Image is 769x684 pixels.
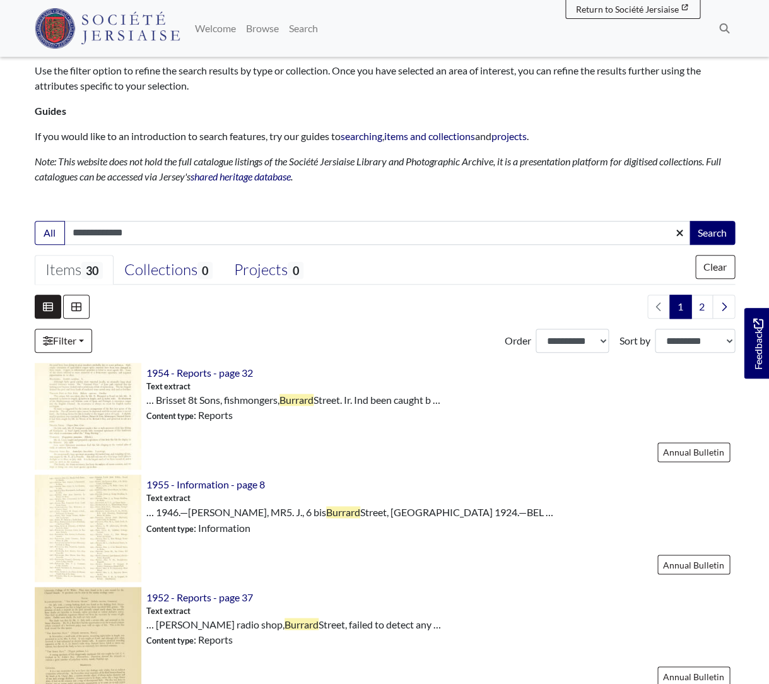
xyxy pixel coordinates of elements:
a: items and collections [384,130,475,142]
input: Enter one or more search terms... [64,221,691,245]
span: Burrard [285,618,319,630]
div: Collections [124,261,213,280]
a: Welcome [190,16,241,41]
nav: pagination [642,295,735,319]
span: Text extract [146,604,191,616]
a: Société Jersiaise logo [35,5,180,52]
span: … [PERSON_NAME] radio shop, Street, failed to detect any … [146,616,441,632]
div: Projects [234,261,303,280]
a: searching [341,130,382,142]
a: Annual Bulletin [657,442,730,462]
img: 1955 - Information - page 8 [35,475,141,581]
p: If you would like to an introduction to search features, try our guides to , and . [35,129,735,144]
img: 1954 - Reports - page 32 [35,363,141,469]
button: All [35,221,65,245]
a: Goto page 2 [691,295,713,319]
label: Order [504,333,531,348]
a: Would you like to provide feedback? [744,308,769,379]
span: … 1946.—[PERSON_NAME], MR5. J., 6 bis Street, [GEOGRAPHIC_DATA] 1924.—BEL … [146,505,553,520]
span: Goto page 1 [669,295,691,319]
a: 1955 - Information - page 8 [146,478,265,490]
label: Sort by [619,333,650,348]
span: Burrard [326,506,360,518]
span: Content type [146,635,194,645]
span: Content type [146,523,194,533]
span: 30 [81,262,103,279]
span: 0 [288,262,303,279]
a: 1954 - Reports - page 32 [146,367,253,379]
span: Burrard [279,394,314,406]
span: : Reports [146,408,233,423]
span: : Reports [146,632,233,647]
p: Use the filter option to refine the search results by type or collection. Once you have selected ... [35,63,735,93]
em: Note: This website does not hold the full catalogue listings of the Société Jersiaise Library and... [35,155,721,182]
a: shared heritage database [191,170,291,182]
a: projects [491,130,527,142]
a: Filter [35,329,92,353]
img: Société Jersiaise [35,8,180,49]
a: Browse [241,16,284,41]
button: Clear [695,255,735,279]
span: Feedback [750,318,765,369]
span: Text extract [146,380,191,392]
span: Return to Société Jersiaise [576,4,679,15]
span: Text extract [146,492,191,504]
button: Search [690,221,735,245]
span: Content type [146,411,194,421]
span: 0 [197,262,213,279]
li: Previous page [647,295,670,319]
span: … Brisset 8t Sons, ﬁshmongers, Street. Ir. Ind been caught b … [146,392,440,408]
a: Search [284,16,323,41]
a: Annual Bulletin [657,555,730,574]
span: : Information [146,520,250,535]
a: 1952 - Reports - page 37 [146,591,253,603]
strong: Guides [35,105,66,117]
a: Next page [712,295,735,319]
div: Items [45,261,103,280]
